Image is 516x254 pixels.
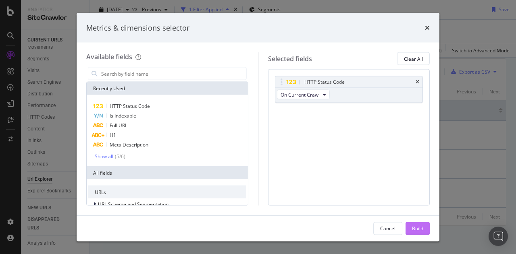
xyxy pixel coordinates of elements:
[88,186,246,198] div: URLs
[86,23,189,33] div: Metrics & dimensions selector
[87,166,248,179] div: All fields
[95,153,113,159] div: Show all
[110,132,116,138] span: H1
[110,122,127,129] span: Full URL
[489,227,508,246] div: Open Intercom Messenger
[268,54,312,63] div: Selected fields
[281,91,320,98] span: On Current Crawl
[412,225,423,231] div: Build
[113,153,125,160] div: ( 5 / 6 )
[87,82,248,95] div: Recently Used
[110,141,148,148] span: Meta Description
[416,80,419,85] div: times
[373,222,402,235] button: Cancel
[275,76,423,103] div: HTTP Status CodetimesOn Current Crawl
[110,103,150,109] span: HTTP Status Code
[404,55,423,62] div: Clear All
[397,52,430,65] button: Clear All
[100,68,246,80] input: Search by field name
[380,225,395,231] div: Cancel
[406,222,430,235] button: Build
[110,112,136,119] span: Is Indexable
[277,90,330,99] button: On Current Crawl
[77,13,439,241] div: modal
[86,52,132,61] div: Available fields
[425,23,430,33] div: times
[98,200,169,207] span: URL Scheme and Segmentation
[304,78,345,86] div: HTTP Status Code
